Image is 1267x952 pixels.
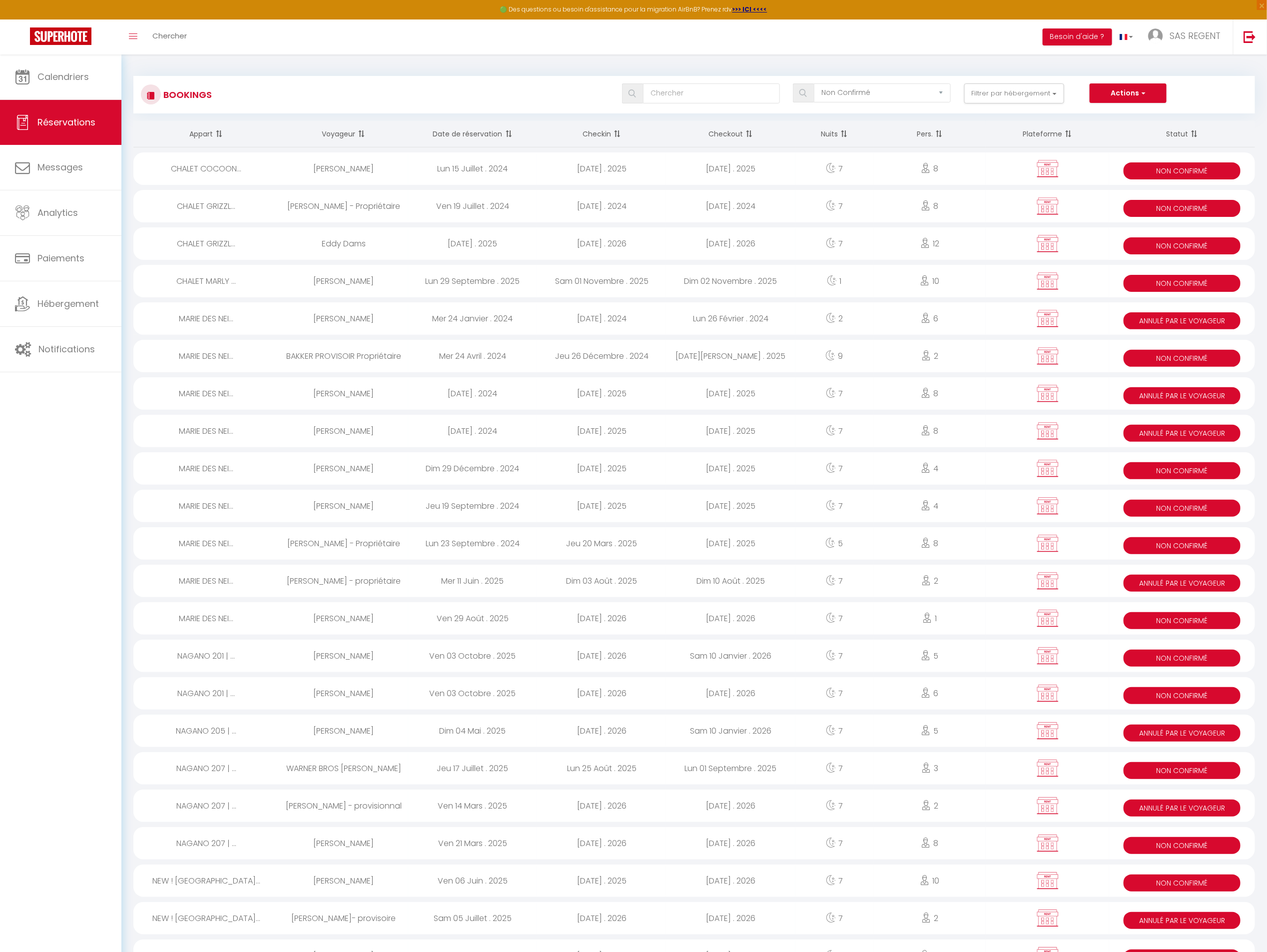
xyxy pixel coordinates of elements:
button: Actions [1090,83,1167,103]
th: Sort by guest [279,121,408,147]
img: Super Booking [30,27,91,45]
a: >>> ICI <<<< [732,5,767,13]
span: Chercher [152,30,187,41]
button: Besoin d'aide ? [1043,28,1112,45]
button: Filtrer par hébergement [964,83,1064,103]
h3: Bookings [161,83,212,106]
span: Analytics [37,206,78,219]
span: SAS REGENT [1170,29,1221,42]
th: Sort by nights [795,121,874,147]
a: Chercher [145,19,194,54]
a: ... SAS REGENT [1141,19,1233,54]
th: Sort by status [1109,121,1255,147]
img: ... [1148,28,1163,43]
span: Paiements [37,252,84,264]
th: Sort by checkout [666,121,795,147]
span: Notifications [38,343,95,355]
span: Réservations [37,116,95,128]
th: Sort by people [874,121,986,147]
th: Sort by booking date [408,121,537,147]
th: Sort by channel [986,121,1109,147]
input: Chercher [643,83,780,103]
th: Sort by rentals [133,121,279,147]
span: Hébergement [37,297,99,310]
img: logout [1244,30,1256,43]
span: Messages [37,161,83,173]
th: Sort by checkin [537,121,666,147]
span: Calendriers [37,70,89,83]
